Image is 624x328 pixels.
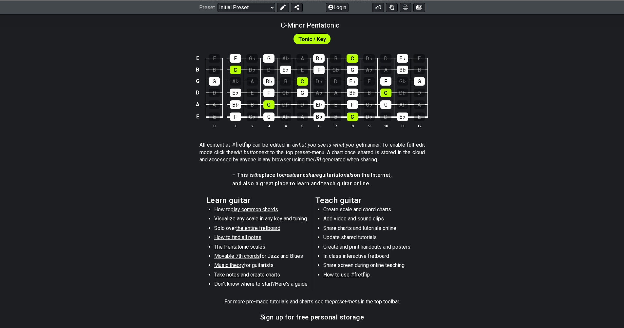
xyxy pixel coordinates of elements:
div: G [209,77,220,86]
th: 4 [277,122,294,129]
p: For more pre-made tutorials and charts see the in the top toolbar. [224,298,400,305]
li: Share screen during online teaching [323,262,417,271]
span: Movable 7th chords [214,253,260,259]
th: 3 [260,122,277,129]
th: 12 [411,122,427,129]
div: F [313,66,325,74]
em: URL [313,156,322,163]
div: G♭ [280,89,291,97]
div: E [364,77,375,86]
th: 1 [227,122,244,129]
h3: Sign up for free personal storage [260,314,364,321]
span: Visualize any scale in any key and tuning [214,215,307,222]
div: G♭ [330,66,341,74]
td: A [194,98,201,111]
div: A [209,100,220,109]
em: the [254,172,262,178]
div: B♭ [313,54,325,63]
li: Share charts and tutorials online [323,225,417,234]
div: G [263,54,274,63]
th: 10 [377,122,394,129]
div: A [247,77,258,86]
button: Toggle Dexterity for all fretkits [386,3,398,12]
div: E♭ [280,66,291,74]
td: D [194,87,201,99]
em: tutorials [334,172,354,178]
div: A♭ [397,100,408,109]
th: 6 [311,122,327,129]
div: F [380,77,391,86]
div: B [364,89,375,97]
div: D [330,77,341,86]
li: for guitarists [214,262,308,271]
li: In class interactive fretboard [323,253,417,262]
th: 9 [361,122,377,129]
button: Share Preset [291,3,303,12]
th: 2 [244,122,260,129]
em: preset-menu [332,298,361,305]
div: D♭ [397,89,408,97]
div: D♭ [247,66,258,74]
h2: Learn guitar [206,197,309,204]
div: E [330,100,341,109]
em: what you see is what you get [295,142,363,148]
span: How to use #fretflip [323,272,370,278]
div: E [209,54,220,63]
div: G [414,77,425,86]
li: Add video and sound clips [323,215,417,224]
div: G♭ [364,100,375,109]
div: A♭ [280,113,291,121]
button: Print [400,3,411,12]
span: How to find all notes [214,234,261,240]
div: B [247,100,258,109]
span: the entire fretboard [236,225,280,231]
div: E♭ [397,54,408,63]
div: E♭ [347,77,358,86]
h4: and also a great place to learn and teach guitar online. [232,180,392,187]
div: F [230,113,241,121]
div: G♭ [247,113,258,121]
div: A [297,113,308,121]
span: Music theory [214,262,244,268]
div: B♭ [397,66,408,74]
span: C - Minor Pentatonic [281,21,339,29]
div: B♭ [230,100,241,109]
div: B [330,54,341,63]
em: share [306,172,319,178]
div: A♭ [313,89,325,97]
td: G [194,75,201,87]
div: A [296,54,308,63]
div: C [347,54,358,63]
span: First enable full edit mode to edit [298,34,326,44]
div: D [414,89,425,97]
button: Login [326,3,349,12]
h2: Teach guitar [315,197,418,204]
div: C [263,100,274,109]
div: C [297,77,308,86]
em: edit button [234,149,259,155]
div: B♭ [263,77,274,86]
div: F [230,54,241,63]
li: Create and print handouts and posters [323,243,417,253]
div: C [230,66,241,74]
div: A [414,100,425,109]
li: for Jazz and Blues [214,253,308,262]
div: G [297,89,308,97]
div: E♭ [230,89,241,97]
div: G [263,113,274,121]
th: 11 [394,122,411,129]
span: Here's a guide [275,281,308,287]
th: 5 [294,122,311,129]
select: Preset [217,3,275,12]
div: A [380,66,391,74]
li: Solo over [214,225,308,234]
button: 0 [372,3,384,12]
div: D [209,89,220,97]
div: D♭ [363,54,375,63]
div: D♭ [280,100,291,109]
div: E♭ [313,100,325,109]
div: B♭ [347,89,358,97]
div: D [297,100,308,109]
div: B [414,66,425,74]
p: All content at #fretflip can be edited in a manner. To enable full edit mode click the next to th... [199,141,425,163]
